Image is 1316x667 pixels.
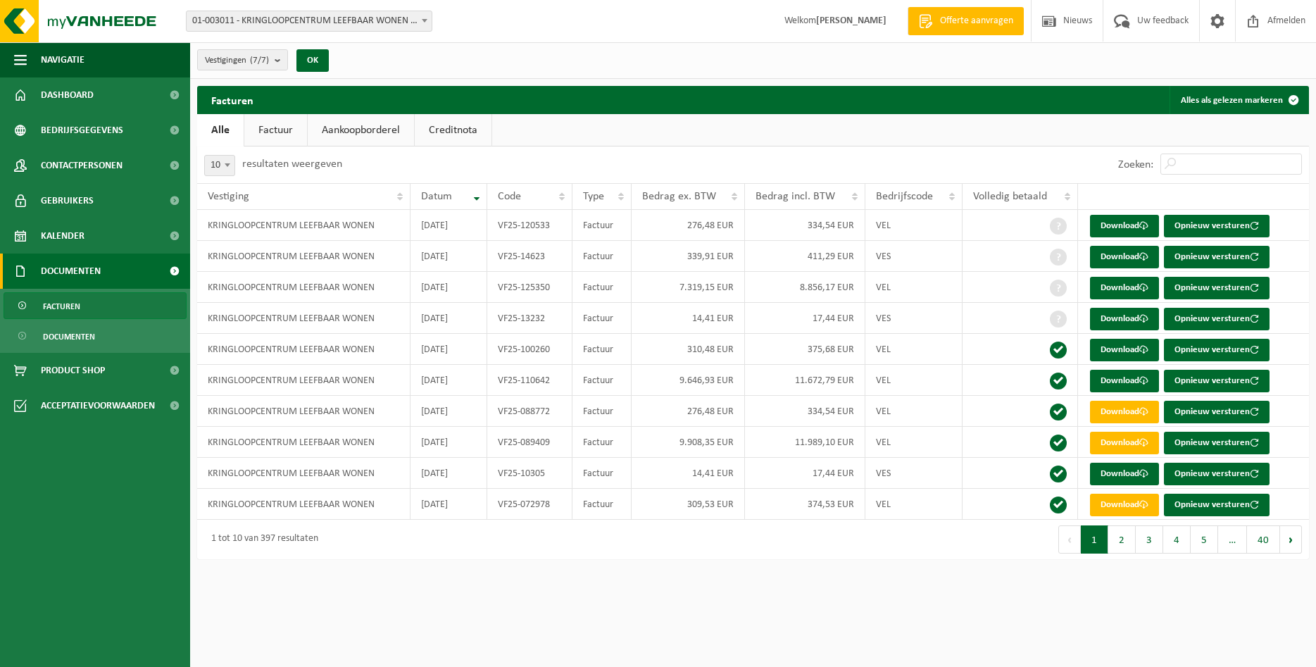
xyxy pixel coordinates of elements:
[1118,159,1153,170] label: Zoeken:
[197,303,411,334] td: KRINGLOOPCENTRUM LEEFBAAR WONEN
[865,427,963,458] td: VEL
[632,489,746,520] td: 309,53 EUR
[186,11,432,32] span: 01-003011 - KRINGLOOPCENTRUM LEEFBAAR WONEN - RUDDERVOORDE
[572,396,632,427] td: Factuur
[41,183,94,218] span: Gebruikers
[756,191,835,202] span: Bedrag incl. BTW
[1164,432,1270,454] button: Opnieuw versturen
[411,210,487,241] td: [DATE]
[242,158,342,170] label: resultaten weergeven
[411,241,487,272] td: [DATE]
[197,458,411,489] td: KRINGLOOPCENTRUM LEEFBAAR WONEN
[197,272,411,303] td: KRINGLOOPCENTRUM LEEFBAAR WONEN
[1090,494,1159,516] a: Download
[204,155,235,176] span: 10
[1136,525,1163,554] button: 3
[745,396,865,427] td: 334,54 EUR
[41,148,123,183] span: Contactpersonen
[583,191,604,202] span: Type
[865,210,963,241] td: VEL
[973,191,1047,202] span: Volledig betaald
[936,14,1017,28] span: Offerte aanvragen
[411,334,487,365] td: [DATE]
[632,427,746,458] td: 9.908,35 EUR
[865,396,963,427] td: VEL
[572,210,632,241] td: Factuur
[1164,308,1270,330] button: Opnieuw versturen
[1247,525,1280,554] button: 40
[1164,339,1270,361] button: Opnieuw versturen
[1090,401,1159,423] a: Download
[487,241,572,272] td: VF25-14623
[572,303,632,334] td: Factuur
[745,489,865,520] td: 374,53 EUR
[197,365,411,396] td: KRINGLOOPCENTRUM LEEFBAAR WONEN
[1090,277,1159,299] a: Download
[41,388,155,423] span: Acceptatievoorwaarden
[1164,370,1270,392] button: Opnieuw versturen
[865,489,963,520] td: VEL
[498,191,521,202] span: Code
[205,50,269,71] span: Vestigingen
[865,365,963,396] td: VEL
[572,365,632,396] td: Factuur
[411,489,487,520] td: [DATE]
[642,191,716,202] span: Bedrag ex. BTW
[250,56,269,65] count: (7/7)
[632,365,746,396] td: 9.646,93 EUR
[1090,370,1159,392] a: Download
[908,7,1024,35] a: Offerte aanvragen
[632,210,746,241] td: 276,48 EUR
[197,334,411,365] td: KRINGLOOPCENTRUM LEEFBAAR WONEN
[308,114,414,147] a: Aankoopborderel
[572,489,632,520] td: Factuur
[411,365,487,396] td: [DATE]
[865,458,963,489] td: VES
[1170,86,1308,114] button: Alles als gelezen markeren
[632,303,746,334] td: 14,41 EUR
[205,156,234,175] span: 10
[296,49,329,72] button: OK
[865,303,963,334] td: VES
[487,334,572,365] td: VF25-100260
[197,86,268,113] h2: Facturen
[487,272,572,303] td: VF25-125350
[1090,246,1159,268] a: Download
[745,334,865,365] td: 375,68 EUR
[41,113,123,148] span: Bedrijfsgegevens
[487,489,572,520] td: VF25-072978
[411,458,487,489] td: [DATE]
[208,191,249,202] span: Vestiging
[197,241,411,272] td: KRINGLOOPCENTRUM LEEFBAAR WONEN
[745,458,865,489] td: 17,44 EUR
[572,272,632,303] td: Factuur
[745,427,865,458] td: 11.989,10 EUR
[1164,463,1270,485] button: Opnieuw versturen
[487,303,572,334] td: VF25-13232
[1090,463,1159,485] a: Download
[244,114,307,147] a: Factuur
[1058,525,1081,554] button: Previous
[1191,525,1218,554] button: 5
[632,458,746,489] td: 14,41 EUR
[4,323,187,349] a: Documenten
[876,191,933,202] span: Bedrijfscode
[572,334,632,365] td: Factuur
[1280,525,1302,554] button: Next
[487,427,572,458] td: VF25-089409
[487,210,572,241] td: VF25-120533
[43,323,95,350] span: Documenten
[41,218,84,254] span: Kalender
[41,353,105,388] span: Product Shop
[1090,215,1159,237] a: Download
[197,49,288,70] button: Vestigingen(7/7)
[187,11,432,31] span: 01-003011 - KRINGLOOPCENTRUM LEEFBAAR WONEN - RUDDERVOORDE
[197,114,244,147] a: Alle
[421,191,452,202] span: Datum
[411,427,487,458] td: [DATE]
[411,396,487,427] td: [DATE]
[43,293,80,320] span: Facturen
[4,292,187,319] a: Facturen
[632,272,746,303] td: 7.319,15 EUR
[632,241,746,272] td: 339,91 EUR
